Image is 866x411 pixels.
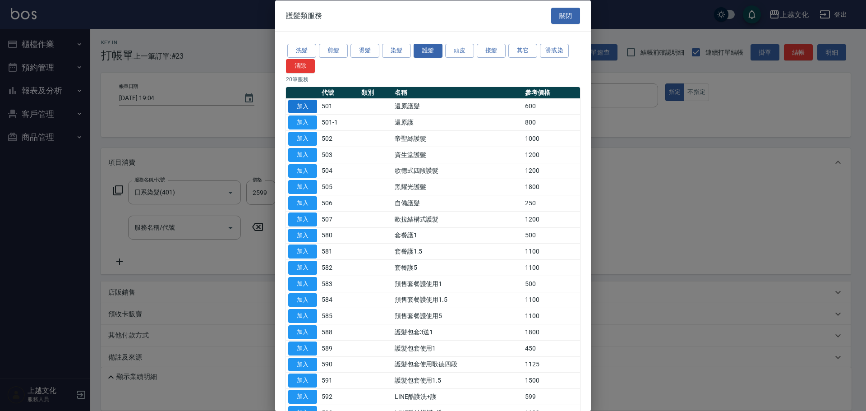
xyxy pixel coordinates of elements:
td: 506 [319,195,359,211]
td: 504 [319,163,359,179]
td: 帝聖絲護髮 [392,130,523,147]
td: 1800 [523,179,580,195]
td: 歐拉結構式護髮 [392,211,523,227]
td: 預售套餐護使用1 [392,276,523,292]
td: 黑耀光護髮 [392,179,523,195]
td: 還原護髮 [392,98,523,115]
button: 清除 [286,59,315,73]
button: 護髮 [414,44,442,58]
button: 關閉 [551,7,580,24]
td: 250 [523,195,580,211]
button: 加入 [288,309,317,323]
td: 1800 [523,324,580,340]
button: 加入 [288,277,317,291]
td: 護髮包套3送1 [392,324,523,340]
button: 加入 [288,148,317,162]
td: 581 [319,243,359,259]
button: 染髮 [382,44,411,58]
button: 加入 [288,115,317,129]
td: 資生堂護髮 [392,147,523,163]
button: 加入 [288,99,317,113]
th: 名稱 [392,87,523,98]
button: 加入 [288,164,317,178]
td: 450 [523,340,580,356]
td: 580 [319,227,359,244]
button: 加入 [288,245,317,259]
td: 599 [523,388,580,405]
button: 剪髮 [319,44,348,58]
td: 600 [523,98,580,115]
td: 583 [319,276,359,292]
td: 1100 [523,292,580,308]
td: 自備護髮 [392,195,523,211]
td: 護髮包套使用1.5 [392,372,523,388]
td: 501 [319,98,359,115]
td: 585 [319,308,359,324]
td: 歌德式四段護髮 [392,163,523,179]
td: 588 [319,324,359,340]
td: 套餐護5 [392,259,523,276]
button: 加入 [288,261,317,275]
td: 套餐護1 [392,227,523,244]
button: 加入 [288,132,317,146]
td: 501-1 [319,114,359,130]
td: 505 [319,179,359,195]
th: 代號 [319,87,359,98]
td: LINE酷護洗+護 [392,388,523,405]
td: 1200 [523,211,580,227]
td: 507 [319,211,359,227]
button: 加入 [288,228,317,242]
td: 1500 [523,372,580,388]
td: 591 [319,372,359,388]
th: 參考價格 [523,87,580,98]
td: 1000 [523,130,580,147]
td: 502 [319,130,359,147]
td: 套餐護1.5 [392,243,523,259]
button: 加入 [288,341,317,355]
button: 燙髮 [350,44,379,58]
button: 加入 [288,374,317,388]
td: 584 [319,292,359,308]
button: 加入 [288,212,317,226]
button: 燙或染 [540,44,569,58]
td: 預售套餐護使用1.5 [392,292,523,308]
td: 護髮包套使用1 [392,340,523,356]
td: 護髮包套使用歌德四段 [392,356,523,373]
td: 503 [319,147,359,163]
td: 1100 [523,308,580,324]
td: 1200 [523,147,580,163]
button: 加入 [288,180,317,194]
td: 預售套餐護使用5 [392,308,523,324]
button: 加入 [288,357,317,371]
th: 類別 [359,87,392,98]
td: 500 [523,276,580,292]
td: 1100 [523,259,580,276]
td: 500 [523,227,580,244]
td: 1200 [523,163,580,179]
td: 800 [523,114,580,130]
td: 1100 [523,243,580,259]
button: 洗髮 [287,44,316,58]
span: 護髮類服務 [286,11,322,20]
button: 加入 [288,325,317,339]
td: 590 [319,356,359,373]
button: 加入 [288,293,317,307]
td: 1125 [523,356,580,373]
button: 其它 [508,44,537,58]
button: 加入 [288,196,317,210]
button: 接髮 [477,44,506,58]
p: 20 筆服務 [286,75,580,83]
button: 頭皮 [445,44,474,58]
td: 589 [319,340,359,356]
td: 592 [319,388,359,405]
td: 還原護 [392,114,523,130]
td: 582 [319,259,359,276]
button: 加入 [288,390,317,404]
